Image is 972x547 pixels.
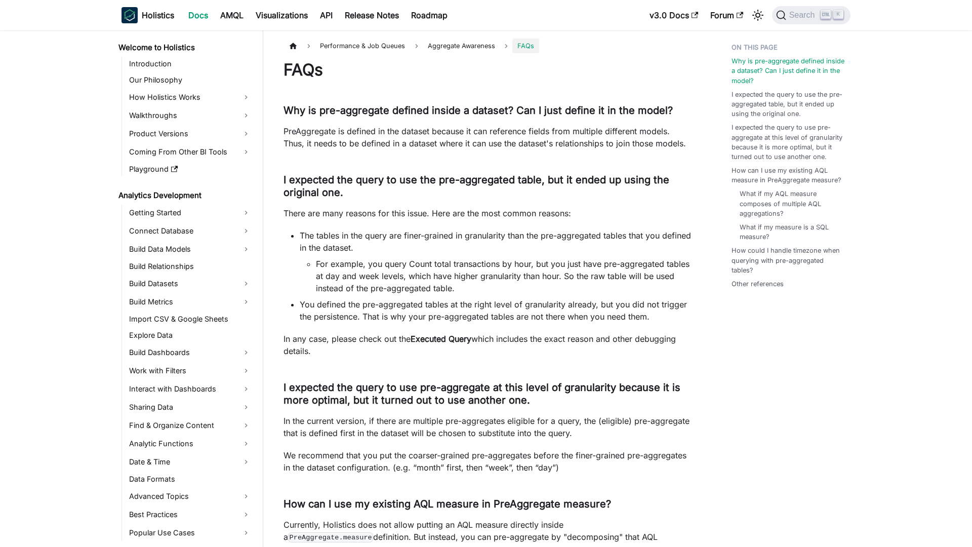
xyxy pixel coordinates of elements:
[126,472,254,486] a: Data Formats
[643,7,704,23] a: v3.0 Docs
[126,417,254,434] a: Find & Organize Content
[126,399,254,415] a: Sharing Data
[732,123,844,162] a: I expected the query to use pre-aggregate at this level of granularity because it is more optimal...
[126,344,254,361] a: Build Dashboards
[750,7,766,23] button: Switch between dark and light mode (currently light mode)
[740,222,840,242] a: What if my measure is a SQL measure?
[283,415,691,439] p: In the current version, if there are multiple pre-aggregates eligible for a query, the (eligible)...
[126,312,254,326] a: Import CSV & Google Sheets
[283,174,691,199] h3: I expected the query to use the pre-aggregated table, but it ended up using the original one.
[732,90,844,119] a: I expected the query to use the pre-aggregated table, but it ended up using the original one.
[126,57,254,71] a: Introduction
[126,126,254,142] a: Product Versions
[126,436,254,452] a: Analytic Functions
[126,363,254,379] a: Work with Filters
[772,6,850,24] button: Search (Ctrl+K)
[126,73,254,87] a: Our Philosophy
[126,162,254,176] a: Playground
[283,38,303,53] a: Home page
[126,107,254,124] a: Walkthroughs
[111,30,263,547] nav: Docs sidebar
[250,7,314,23] a: Visualizations
[732,56,844,86] a: Why is pre-aggregate defined inside a dataset? Can I just define it in the model?
[283,207,691,219] p: There are many reasons for this issue. Here are the most common reasons:
[512,38,539,53] span: FAQs
[126,506,254,523] a: Best Practices
[411,334,471,344] strong: Executed Query
[126,205,254,221] a: Getting Started
[126,223,254,239] a: Connect Database
[126,525,254,541] a: Popular Use Cases
[126,328,254,342] a: Explore Data
[126,144,254,160] a: Coming From Other BI Tools
[126,381,254,397] a: Interact with Dashboards
[126,454,254,470] a: Date & Time
[121,7,174,23] a: HolisticsHolistics
[126,241,254,257] a: Build Data Models
[115,188,254,203] a: Analytics Development
[423,38,500,53] span: Aggregate Awareness
[288,532,373,542] code: PreAggregate.measure
[316,258,691,294] li: For example, you query Count total transactions by hour, but you just have pre-aggregated tables ...
[786,11,821,20] span: Search
[732,279,784,289] a: Other references
[126,259,254,273] a: Build Relationships
[405,7,454,23] a: Roadmap
[126,294,254,310] a: Build Metrics
[283,333,691,357] p: In any case, please check out the which includes the exact reason and other debugging details.
[315,38,410,53] span: Performance & Job Queues
[115,41,254,55] a: Welcome to Holistics
[283,381,691,407] h3: I expected the query to use pre-aggregate at this level of granularity because it is more optimal...
[283,104,691,117] h3: Why is pre-aggregate defined inside a dataset? Can I just define it in the model?
[283,498,691,511] h3: How can I use my existing AQL measure in PreAggregate measure?
[182,7,214,23] a: Docs
[300,229,691,294] li: The tables in the query are finer-grained in granularity than the pre-aggregated tables that you ...
[142,9,174,21] b: Holistics
[283,125,691,149] p: PreAggregate is defined in the dataset because it can reference fields from multiple different mo...
[339,7,405,23] a: Release Notes
[300,298,691,323] li: You defined the pre-aggregated tables at the right level of granularity already, but you did not ...
[833,10,843,19] kbd: K
[283,60,691,80] h1: FAQs
[283,38,691,53] nav: Breadcrumbs
[126,89,254,105] a: How Holistics Works
[283,449,691,474] p: We recommend that you put the coarser-grained pre-aggregates before the finer-grained pre-aggrega...
[740,189,840,218] a: What if my AQL measure composes of multiple AQL aggregations?
[214,7,250,23] a: AMQL
[704,7,749,23] a: Forum
[126,276,254,292] a: Build Datasets
[121,7,138,23] img: Holistics
[126,488,254,504] a: Advanced Topics
[732,166,844,185] a: How can I use my existing AQL measure in PreAggregate measure?
[314,7,339,23] a: API
[732,246,844,275] a: How could I handle timezone when querying with pre-aggregated tables?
